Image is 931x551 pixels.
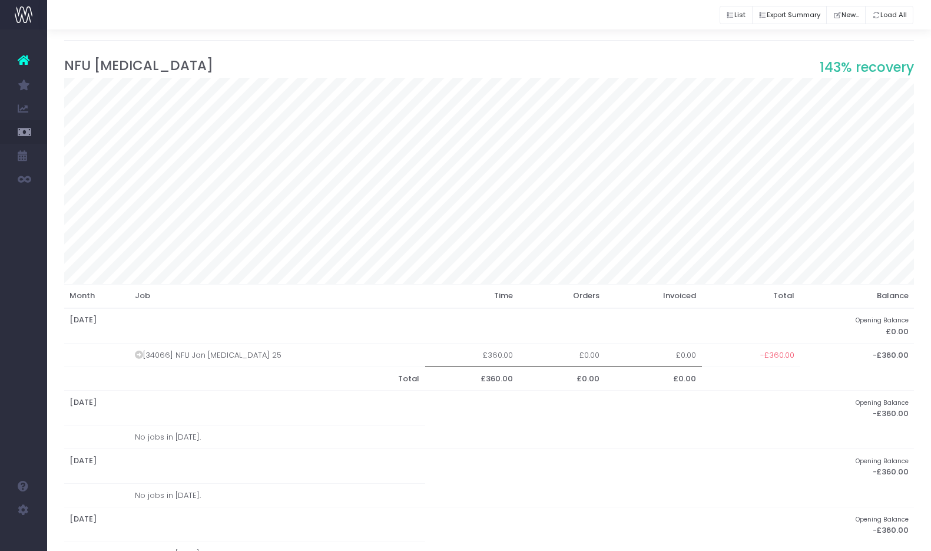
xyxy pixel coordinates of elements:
button: Load All [865,6,913,24]
button: New... [826,6,866,24]
td: No jobs in [DATE]. [129,484,425,507]
th: [DATE] [64,308,800,344]
h3: NFU [MEDICAL_DATA] [64,58,915,74]
th: Month [64,284,130,308]
th: -£360.00 [800,449,915,484]
small: Opening Balance [856,314,909,325]
th: [DATE] [64,507,800,542]
th: Invoiced [605,284,702,308]
small: Opening Balance [856,513,909,524]
small: Opening Balance [856,455,909,466]
th: £0.00 [518,367,605,391]
th: Orders [518,284,605,308]
small: Opening Balance [856,397,909,407]
button: Export Summary [752,6,827,24]
th: -£360.00 [800,344,915,367]
span: -£360.00 [760,349,794,361]
th: Job [129,284,425,308]
th: [DATE] [64,449,800,484]
button: List [720,6,753,24]
th: Total [702,284,800,308]
td: No jobs in [DATE]. [129,425,425,449]
td: [34066] NFU Jan [MEDICAL_DATA] 25 [129,344,425,367]
th: [DATE] [64,391,800,425]
span: 143% recovery [820,57,914,77]
td: £0.00 [518,344,605,367]
th: Time [425,284,518,308]
th: Balance [800,284,915,308]
td: £360.00 [425,344,518,367]
td: £0.00 [605,344,702,367]
th: £0.00 [605,367,702,391]
th: Total [129,367,425,391]
th: -£360.00 [800,507,915,542]
th: £0.00 [800,308,915,344]
th: -£360.00 [800,391,915,425]
th: £360.00 [425,367,518,391]
img: images/default_profile_image.png [15,527,32,545]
